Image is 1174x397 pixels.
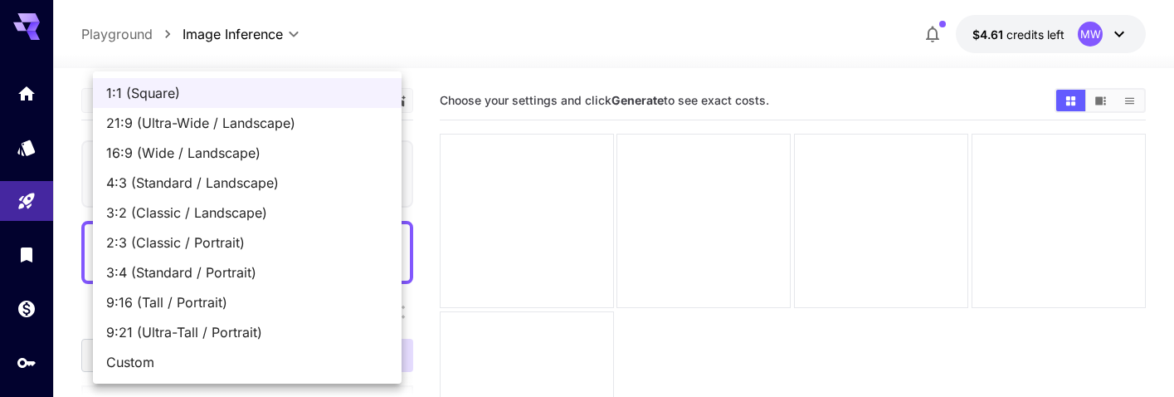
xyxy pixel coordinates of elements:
[106,233,388,252] span: 2:3 (Classic / Portrait)
[106,322,388,342] span: 9:21 (Ultra-Tall / Portrait)
[106,173,388,193] span: 4:3 (Standard / Landscape)
[106,203,388,223] span: 3:2 (Classic / Landscape)
[106,352,388,372] span: Custom
[106,292,388,312] span: 9:16 (Tall / Portrait)
[106,262,388,282] span: 3:4 (Standard / Portrait)
[106,113,388,133] span: 21:9 (Ultra-Wide / Landscape)
[106,83,388,103] span: 1:1 (Square)
[106,143,388,163] span: 16:9 (Wide / Landscape)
